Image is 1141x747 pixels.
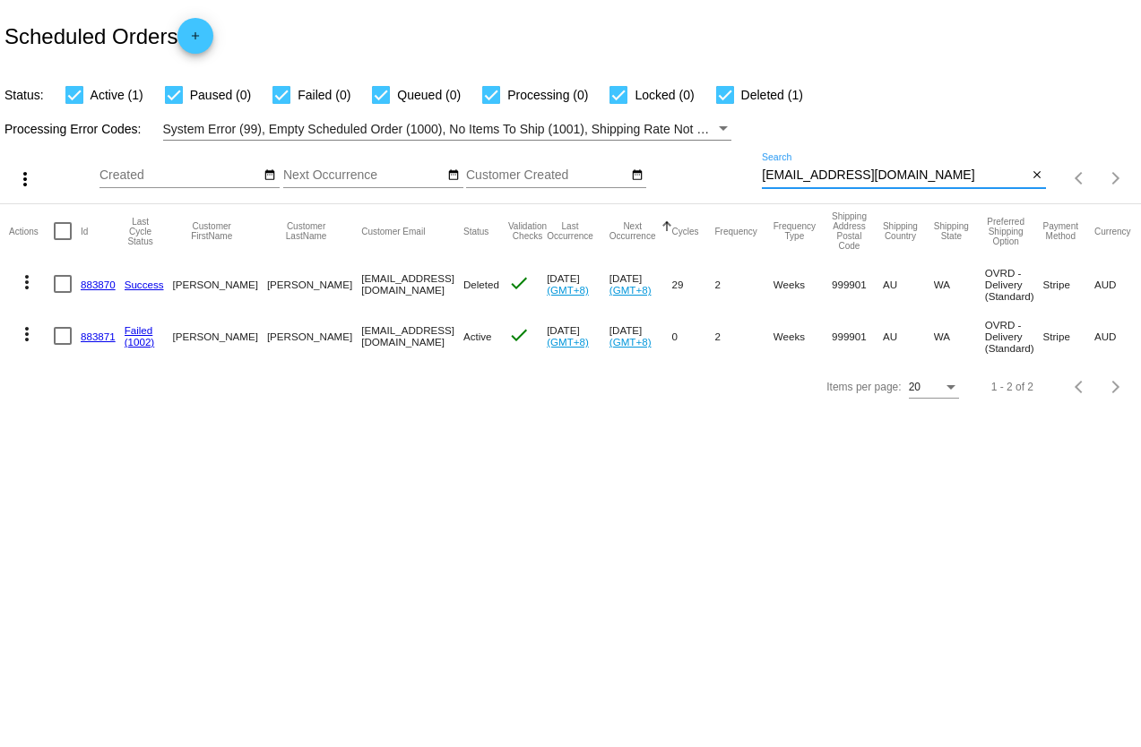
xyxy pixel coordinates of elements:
mat-cell: WA [934,310,985,362]
mat-icon: check [508,324,530,346]
span: 20 [909,381,921,393]
button: Change sorting for CustomerLastName [267,221,345,241]
mat-cell: 999901 [832,258,883,310]
mat-cell: 29 [672,258,715,310]
mat-cell: 999901 [832,310,883,362]
button: Change sorting for CurrencyIso [1094,226,1131,236]
span: Processing (0) [507,84,588,106]
button: Change sorting for Cycles [672,226,699,236]
input: Customer Created [466,168,627,183]
a: Success [125,279,164,290]
mat-icon: date_range [447,168,460,183]
input: Created [99,168,261,183]
button: Next page [1098,160,1134,196]
mat-cell: AU [883,310,934,362]
span: Deleted (1) [741,84,803,106]
mat-icon: more_vert [16,271,38,293]
mat-cell: Stripe [1043,310,1094,362]
mat-cell: 0 [672,310,715,362]
mat-icon: more_vert [16,323,38,345]
button: Clear [1027,167,1046,185]
span: Failed (0) [298,84,350,106]
mat-icon: more_vert [14,168,36,190]
a: 883870 [81,279,116,290]
mat-cell: OVRD - Delivery (Standard) [985,310,1043,362]
a: Failed [125,324,153,336]
button: Change sorting for CustomerFirstName [173,221,251,241]
mat-cell: [PERSON_NAME] [173,310,267,362]
mat-cell: [EMAIL_ADDRESS][DOMAIN_NAME] [361,258,463,310]
mat-icon: check [508,272,530,294]
button: Previous page [1062,160,1098,196]
span: Paused (0) [190,84,251,106]
mat-cell: [DATE] [609,310,672,362]
span: Active [463,331,492,342]
mat-select: Filter by Processing Error Codes [163,118,731,141]
mat-icon: date_range [631,168,644,183]
button: Change sorting for Frequency [715,226,757,236]
button: Change sorting for PaymentMethod.Type [1043,221,1078,241]
mat-cell: [DATE] [547,310,609,362]
button: Change sorting for LastProcessingCycleId [125,217,157,246]
button: Change sorting for ShippingState [934,221,969,241]
mat-cell: [DATE] [547,258,609,310]
a: (1002) [125,336,155,348]
span: Status: [4,88,44,102]
mat-icon: add [185,30,206,51]
button: Previous page [1062,369,1098,405]
mat-icon: close [1031,168,1043,183]
mat-cell: [PERSON_NAME] [173,258,267,310]
span: Processing Error Codes: [4,122,142,136]
span: Active (1) [91,84,143,106]
mat-cell: 2 [715,310,774,362]
mat-select: Items per page: [909,382,959,394]
mat-cell: Weeks [774,310,832,362]
button: Change sorting for Status [463,226,488,236]
mat-cell: [EMAIL_ADDRESS][DOMAIN_NAME] [361,310,463,362]
a: (GMT+8) [547,336,589,348]
a: (GMT+8) [609,284,652,296]
mat-header-cell: Actions [9,204,54,258]
button: Change sorting for NextOccurrenceUtc [609,221,656,241]
a: (GMT+8) [609,336,652,348]
button: Change sorting for ShippingPostcode [832,211,867,251]
input: Next Occurrence [283,168,445,183]
mat-cell: AU [883,258,934,310]
mat-cell: [PERSON_NAME] [267,310,361,362]
mat-cell: Stripe [1043,258,1094,310]
span: Queued (0) [397,84,461,106]
button: Change sorting for FrequencyType [774,221,816,241]
mat-cell: WA [934,258,985,310]
h2: Scheduled Orders [4,18,213,54]
mat-header-cell: Validation Checks [508,204,547,258]
mat-icon: date_range [264,168,276,183]
span: Locked (0) [635,84,694,106]
button: Change sorting for PreferredShippingOption [985,217,1027,246]
a: 883871 [81,331,116,342]
mat-cell: Weeks [774,258,832,310]
div: 1 - 2 of 2 [991,381,1033,393]
button: Change sorting for LastOccurrenceUtc [547,221,593,241]
a: (GMT+8) [547,284,589,296]
span: Deleted [463,279,499,290]
button: Change sorting for ShippingCountry [883,221,918,241]
button: Change sorting for CustomerEmail [361,226,425,236]
mat-cell: OVRD - Delivery (Standard) [985,258,1043,310]
input: Search [762,168,1027,183]
button: Change sorting for Id [81,226,88,236]
mat-cell: 2 [715,258,774,310]
mat-cell: [DATE] [609,258,672,310]
div: Items per page: [826,381,901,393]
mat-cell: [PERSON_NAME] [267,258,361,310]
button: Next page [1098,369,1134,405]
